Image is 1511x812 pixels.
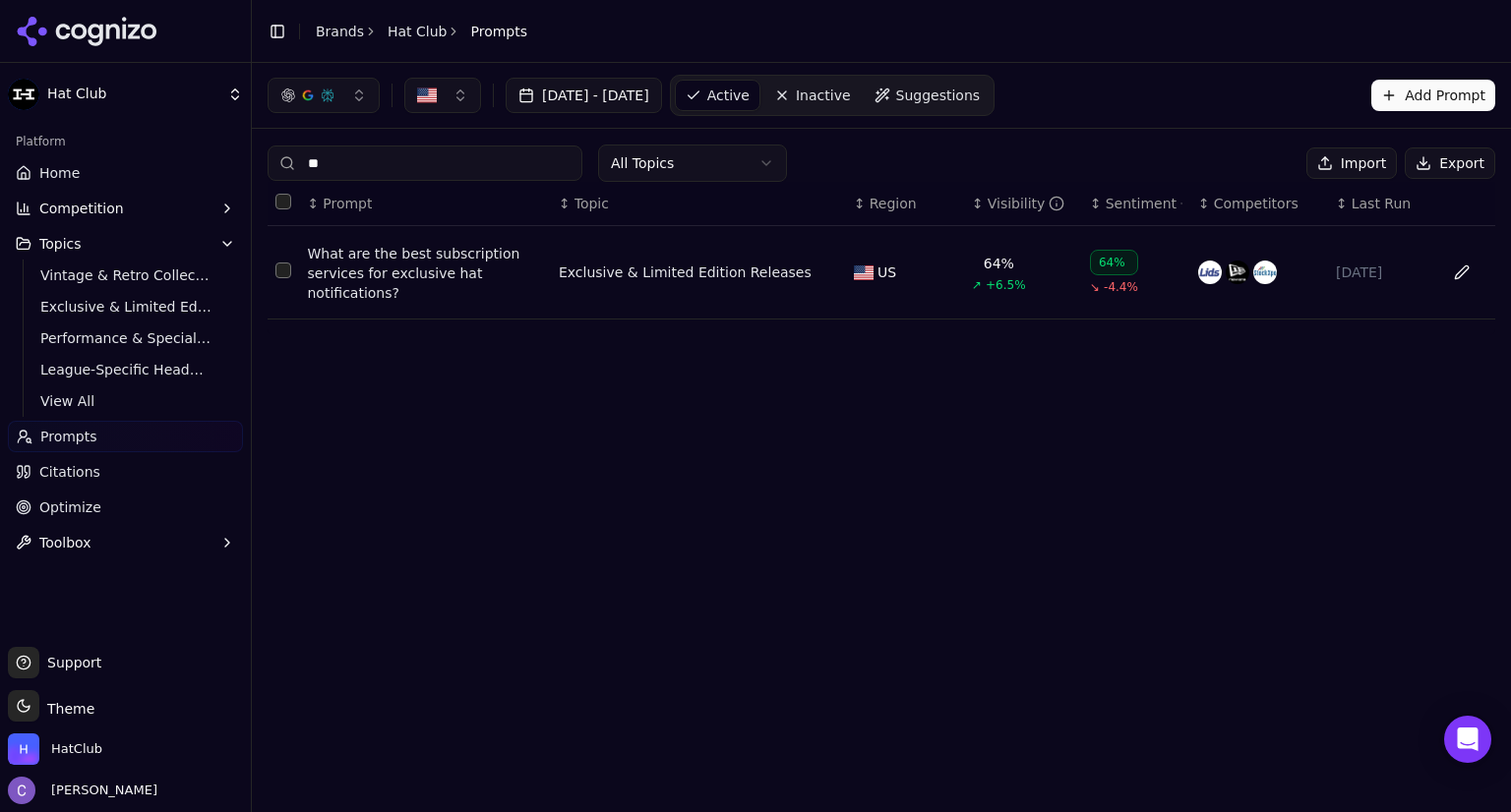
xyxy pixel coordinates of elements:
img: lids [1198,261,1222,284]
span: US [877,262,896,282]
button: Import [1306,147,1397,179]
span: [PERSON_NAME] [43,782,157,799]
a: Suggestions [865,80,991,111]
img: US flag [854,265,874,280]
span: Last Run [1352,194,1411,213]
span: View All [40,391,212,411]
div: Data table [268,182,1495,319]
span: ↗ [972,277,982,293]
img: US [417,86,437,105]
span: Suggestions [896,86,981,105]
a: Performance & Specialty Headwear [32,324,219,352]
div: 64% [1090,250,1138,275]
img: HatClub [8,733,39,765]
div: ↕Last Run [1336,194,1428,213]
a: View All [32,387,219,415]
a: Prompts [8,421,243,452]
div: 64% [984,254,1014,273]
span: Theme [39,701,94,717]
span: HatClub [51,740,102,758]
div: ↕Visibility [972,194,1074,213]
span: Region [870,194,917,213]
th: Region [846,182,964,226]
span: Vintage & Retro Collections [40,265,212,285]
button: Competition [8,193,243,224]
img: stockx [1253,261,1277,284]
span: Toolbox [39,533,91,552]
span: Hat Club [47,86,219,103]
span: Prompts [470,22,527,41]
a: Exclusive & Limited Edition Releases [559,262,812,282]
button: Open organization switcher [8,733,102,765]
div: Open Intercom Messenger [1444,716,1491,763]
a: Optimize [8,492,243,523]
span: Exclusive & Limited Edition Releases [40,297,212,317]
button: Select row 1 [275,262,291,278]
span: Citations [39,462,100,482]
button: Edit in sheet [1446,257,1478,288]
img: new era [1226,261,1249,284]
a: Brands [316,24,364,39]
div: ↕Competitors [1198,194,1320,213]
th: Last Run [1328,182,1436,226]
a: Home [8,157,243,189]
span: Prompts [40,427,97,446]
span: Topic [574,194,609,213]
div: ↕Region [854,194,956,213]
a: Citations [8,456,243,488]
a: Vintage & Retro Collections [32,261,219,289]
button: Topics [8,228,243,260]
span: Support [39,653,101,672]
a: Inactive [764,80,861,111]
nav: breadcrumb [316,22,527,41]
th: brandMentionRate [964,182,1082,226]
img: Hat Club [8,79,39,110]
div: Visibility [988,194,1065,213]
span: Optimize [39,497,101,517]
div: Sentiment [1106,194,1182,213]
a: Active [675,80,760,111]
button: Export [1405,147,1495,179]
span: Active [707,86,750,105]
span: Inactive [796,86,851,105]
a: Hat Club [388,22,447,41]
button: Add Prompt [1371,80,1495,111]
button: [DATE] - [DATE] [506,78,662,113]
span: Home [39,163,80,183]
th: sentiment [1082,182,1190,226]
div: ↕Sentiment [1090,194,1182,213]
span: League-Specific Headwear [40,360,212,379]
div: [DATE] [1336,262,1428,282]
div: ↕Prompt [308,194,543,213]
span: +6.5% [986,277,1026,293]
button: Toolbox [8,527,243,558]
button: Open user button [8,777,157,804]
a: What are the best subscription services for exclusive hat notifications? [308,244,543,303]
button: Select all rows [275,194,291,209]
img: Chris Hayes [8,777,35,804]
span: -4.4% [1104,279,1138,295]
th: Prompt [300,182,551,226]
span: Performance & Specialty Headwear [40,328,212,348]
span: Competitors [1214,194,1299,213]
span: Competition [39,199,124,218]
th: Topic [551,182,846,226]
th: Competitors [1190,182,1328,226]
span: Topics [39,234,82,254]
div: ↕Topic [559,194,838,213]
a: Exclusive & Limited Edition Releases [32,293,219,320]
span: Prompt [323,194,372,213]
span: ↘ [1090,279,1100,295]
div: Platform [8,126,243,157]
a: League-Specific Headwear [32,356,219,383]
